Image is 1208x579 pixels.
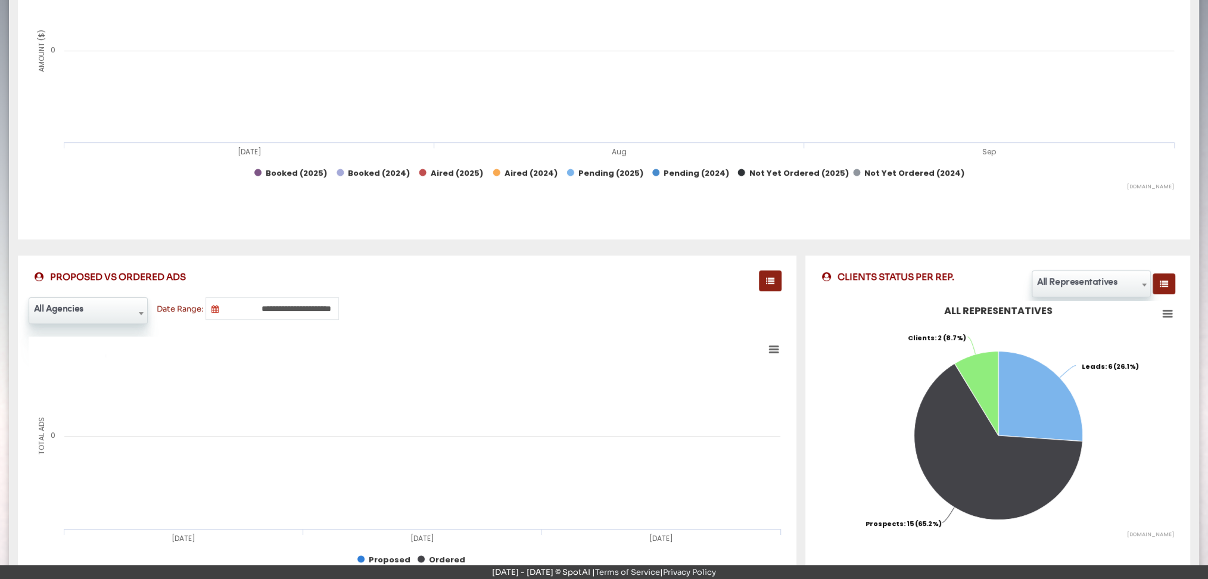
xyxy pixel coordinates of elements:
tspan: 0 [51,430,55,440]
tspan: Leads [1082,362,1105,371]
tspan: Not Yet Ordered (2024) [864,167,964,179]
tspan: : 15 (65.2%) [904,519,942,528]
tspan: Sep [982,147,996,157]
a: Terms of Service [595,567,660,577]
tspan: [DATE] [172,533,195,543]
span: CLIENTS STATUS PER REP. [820,270,954,283]
tspan: Ordered [428,554,465,565]
text: [DOMAIN_NAME] [1127,183,1174,190]
tspan: AMOUNT ($) [36,30,46,72]
text: [DOMAIN_NAME] [1127,531,1174,538]
tspan: Aired (2024) [504,167,557,179]
tspan: Total Ads [36,417,46,455]
tspan: Prospects [865,519,904,528]
tspan: Aired (2025) [430,167,482,179]
tspan: Clients [908,333,935,343]
tspan: [DATE] [649,533,673,543]
tspan: All Representatives [944,304,1053,317]
tspan: Pending (2025) [578,167,643,179]
tspan: : 6 (26.1%) [1105,362,1139,371]
tspan: Pending (2024) [664,167,729,179]
span: All Representatives [1032,270,1151,297]
tspan: : 2 (8.7%) [935,333,966,343]
tspan: [DATE] [237,147,261,157]
span: All Agencies [29,297,148,324]
tspan: Proposed [369,554,410,565]
tspan: [DATE] [410,533,434,543]
label: Date Range: [157,305,203,313]
span: PROPOSED VS ORDERED ADS [33,270,186,283]
tspan: Aug [612,147,627,157]
tspan: Booked (2025) [266,167,327,179]
tspan: Not Yet Ordered (2025) [749,167,848,179]
a: Privacy Policy [663,567,716,577]
span: All Representatives [1032,272,1150,291]
tspan: Booked (2024) [348,167,410,179]
tspan: 0 [51,45,55,55]
span: All Agencies [29,298,147,317]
